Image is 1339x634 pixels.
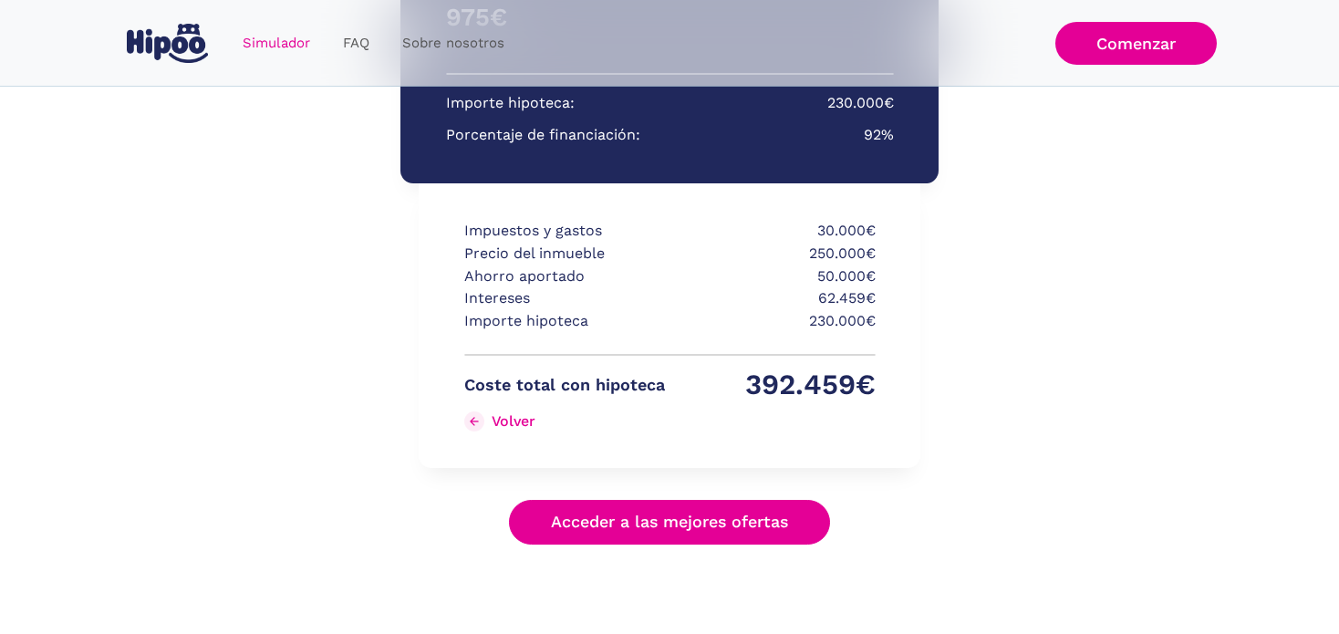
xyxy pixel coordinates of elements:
[675,310,876,333] p: 230.000€
[464,407,665,436] a: Volver
[675,374,876,397] p: 392.459€
[1055,22,1217,65] a: Comenzar
[492,412,535,430] div: Volver
[864,124,894,147] p: 92%
[509,500,830,545] a: Acceder a las mejores ofertas
[675,265,876,288] p: 50.000€
[464,310,665,333] p: Importe hipoteca
[464,220,665,243] p: Impuestos y gastos
[226,26,327,61] a: Simulador
[446,92,575,115] p: Importe hipoteca:
[827,92,894,115] p: 230.000€
[446,124,640,147] p: Porcentaje de financiación:
[327,26,386,61] a: FAQ
[675,287,876,310] p: 62.459€
[464,243,665,265] p: Precio del inmueble
[464,287,665,310] p: Intereses
[675,243,876,265] p: 250.000€
[464,374,665,397] p: Coste total con hipoteca
[386,26,521,61] a: Sobre nosotros
[464,265,665,288] p: Ahorro aportado
[675,220,876,243] p: 30.000€
[122,16,212,70] a: home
